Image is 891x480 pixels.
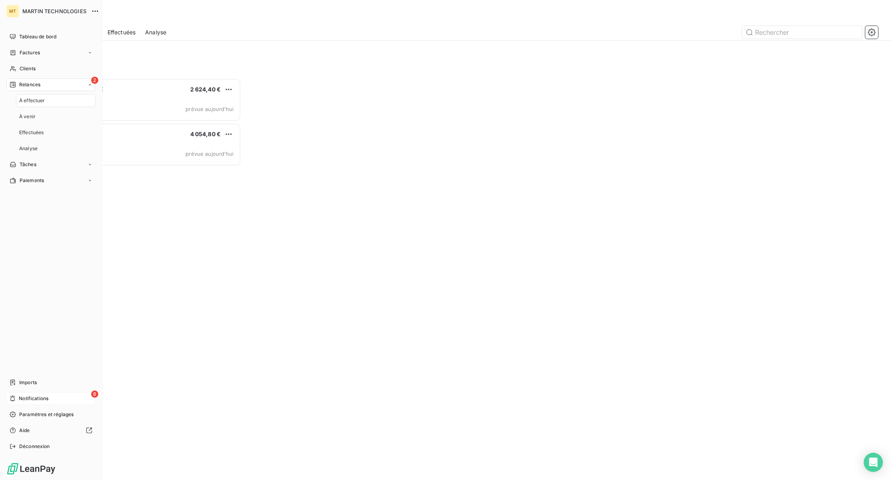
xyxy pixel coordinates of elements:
span: Analyse [145,28,166,36]
div: MT [6,5,19,18]
span: Analyse [19,145,38,152]
a: Aide [6,424,96,437]
span: Tableau de bord [19,33,56,40]
span: 6 [91,391,98,398]
span: MARTIN TECHNOLOGIES [22,8,86,14]
span: Relances [19,81,40,88]
span: Paiements [20,177,44,184]
span: Notifications [19,395,48,402]
div: Open Intercom Messenger [864,453,883,472]
span: Effectuées [108,28,136,36]
span: Factures [20,49,40,56]
img: Logo LeanPay [6,462,56,475]
span: prévue aujourd’hui [185,106,233,112]
input: Rechercher [742,26,862,39]
span: 2 [91,77,98,84]
span: prévue aujourd’hui [185,151,233,157]
span: Imports [19,379,37,386]
span: Clients [20,65,36,72]
span: Déconnexion [19,443,50,450]
span: 2 624,40 € [190,86,221,93]
span: 4 054,80 € [190,131,221,137]
span: Paramètres et réglages [19,411,74,418]
span: À effectuer [19,97,45,104]
span: À venir [19,113,36,120]
span: Tâches [20,161,36,168]
span: Effectuées [19,129,44,136]
span: Aide [19,427,30,434]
